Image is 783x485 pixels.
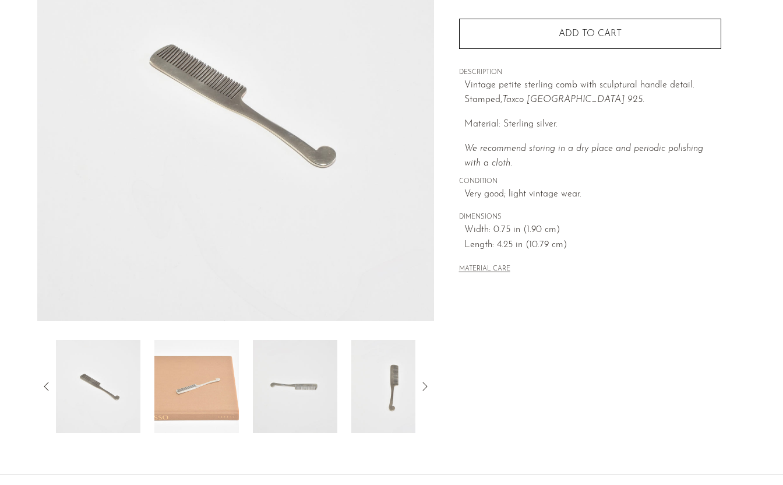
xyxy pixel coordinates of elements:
[351,340,436,433] img: Sterling Comb
[464,117,721,132] p: Material: Sterling silver.
[459,212,721,223] span: DIMENSIONS
[464,223,721,238] span: Width: 0.75 in (1.90 cm)
[154,340,239,433] img: Sterling Comb
[559,29,622,38] span: Add to cart
[459,68,721,78] span: DESCRIPTION
[459,265,510,274] button: MATERIAL CARE
[464,78,721,108] p: Vintage petite sterling comb with sculptural handle detail. Stamped,
[464,144,703,168] i: We recommend storing in a dry place and periodic polishing with a cloth.
[502,95,644,104] em: Taxco [GEOGRAPHIC_DATA] 925.
[459,19,721,49] button: Add to cart
[464,187,721,202] span: Very good; light vintage wear.
[459,177,721,187] span: CONDITION
[464,238,721,253] span: Length: 4.25 in (10.79 cm)
[56,340,140,433] img: Sterling Comb
[253,340,337,433] img: Sterling Comb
